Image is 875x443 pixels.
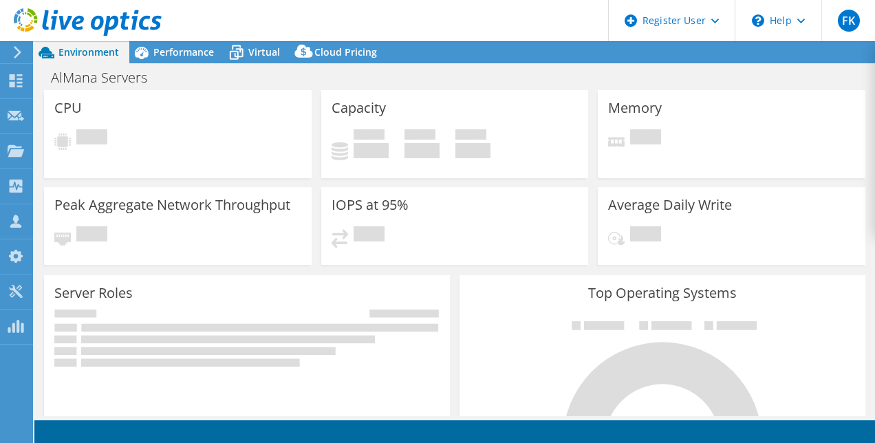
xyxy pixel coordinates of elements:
[153,45,214,58] span: Performance
[404,129,435,143] span: Free
[455,129,486,143] span: Total
[332,197,409,213] h3: IOPS at 95%
[76,226,107,245] span: Pending
[608,100,662,116] h3: Memory
[608,197,732,213] h3: Average Daily Write
[752,14,764,27] svg: \n
[630,226,661,245] span: Pending
[354,226,385,245] span: Pending
[54,197,290,213] h3: Peak Aggregate Network Throughput
[470,285,855,301] h3: Top Operating Systems
[332,100,386,116] h3: Capacity
[58,45,119,58] span: Environment
[45,70,169,85] h1: AlMana Servers
[404,143,440,158] h4: 0 GiB
[455,143,490,158] h4: 0 GiB
[354,129,385,143] span: Used
[76,129,107,148] span: Pending
[630,129,661,148] span: Pending
[54,285,133,301] h3: Server Roles
[54,100,82,116] h3: CPU
[354,143,389,158] h4: 0 GiB
[838,10,860,32] span: FK
[314,45,377,58] span: Cloud Pricing
[248,45,280,58] span: Virtual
